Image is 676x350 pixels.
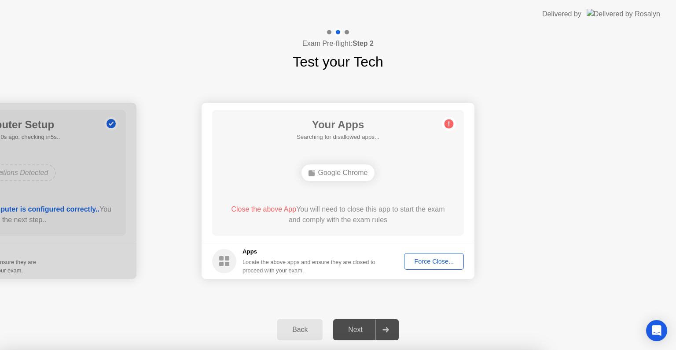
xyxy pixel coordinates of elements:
[353,40,374,47] b: Step 2
[407,258,461,265] div: Force Close...
[225,204,452,225] div: You will need to close this app to start the exam and comply with the exam rules
[542,9,581,19] div: Delivered by
[293,51,383,72] h1: Test your Tech
[297,133,379,141] h5: Searching for disallowed apps...
[587,9,660,19] img: Delivered by Rosalyn
[302,38,374,49] h4: Exam Pre-flight:
[242,247,376,256] h5: Apps
[297,117,379,133] h1: Your Apps
[280,326,320,334] div: Back
[646,320,667,341] div: Open Intercom Messenger
[336,326,375,334] div: Next
[231,205,296,213] span: Close the above App
[242,258,376,275] div: Locate the above apps and ensure they are closed to proceed with your exam.
[301,164,375,181] div: Google Chrome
